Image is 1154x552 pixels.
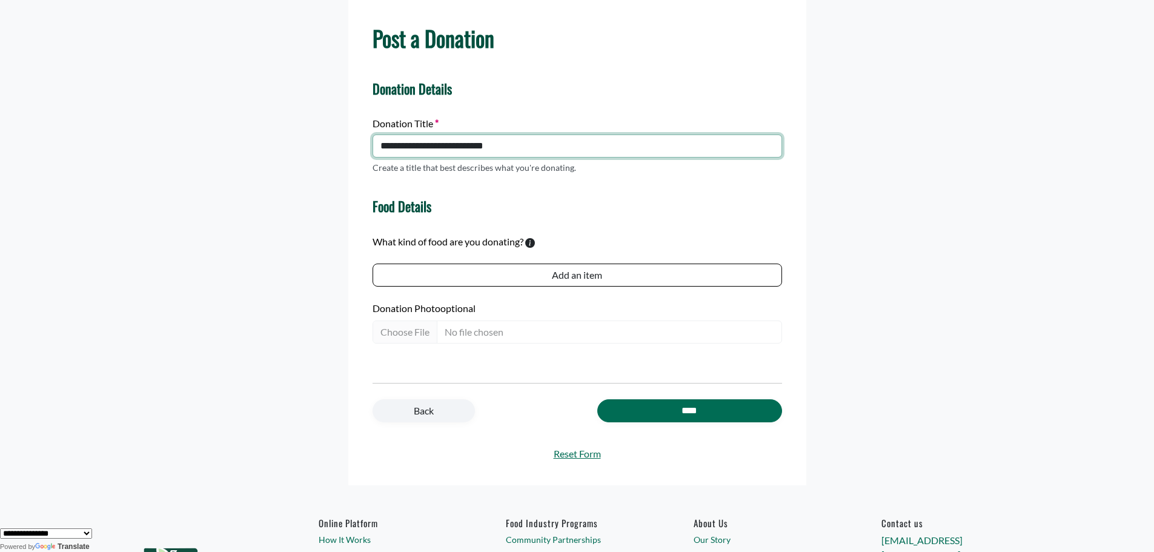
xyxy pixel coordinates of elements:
a: Translate [35,542,90,551]
label: Donation Photo [373,301,782,316]
button: Add an item [373,264,782,287]
h4: Food Details [373,198,431,214]
a: Back [373,399,475,422]
a: Reset Form [373,447,782,461]
a: About Us [694,517,835,528]
h6: Online Platform [319,517,460,528]
svg: To calculate environmental impacts, we follow the Food Loss + Waste Protocol [525,238,535,248]
label: Donation Title [373,116,439,131]
img: Google Translate [35,543,58,551]
h6: Contact us [881,517,1023,528]
h6: Food Industry Programs [506,517,648,528]
span: optional [440,302,476,314]
h1: Post a Donation [373,25,782,51]
label: What kind of food are you donating? [373,234,523,249]
h4: Donation Details [373,81,782,96]
p: Create a title that best describes what you're donating. [373,161,576,174]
